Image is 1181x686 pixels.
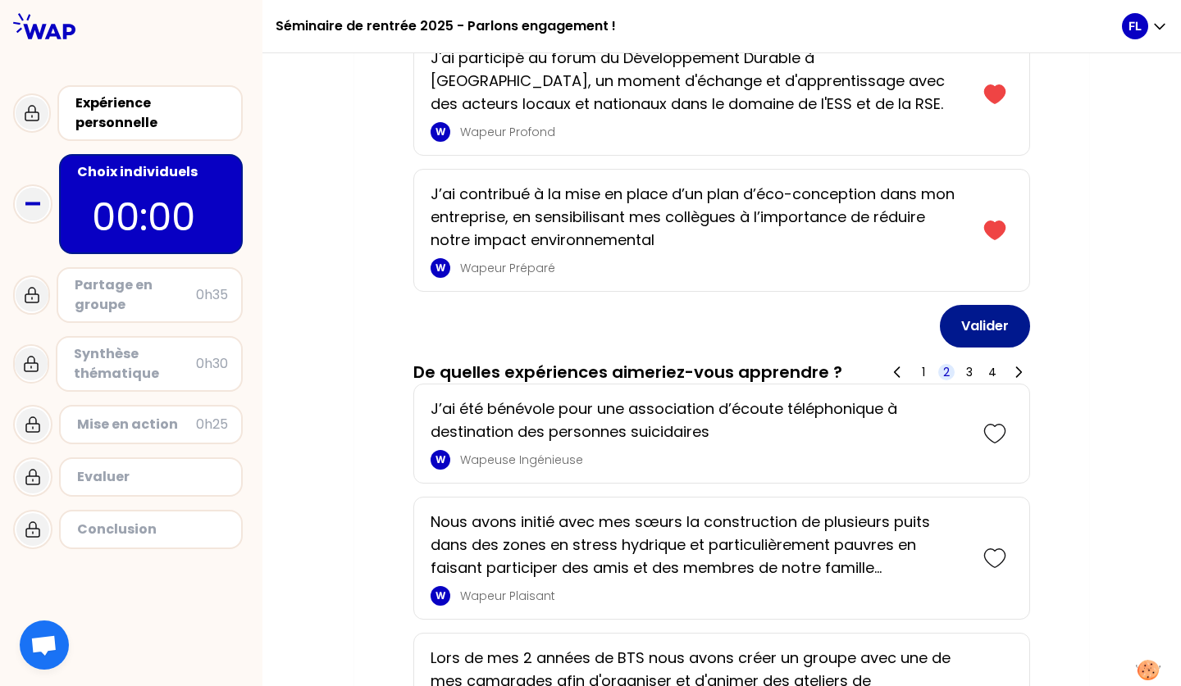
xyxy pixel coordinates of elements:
p: W [435,261,445,275]
div: Ouvrir le chat [20,620,69,670]
span: 3 [966,364,973,380]
div: Synthèse thématique [74,344,196,384]
button: FL [1122,13,1168,39]
div: Conclusion [77,520,228,539]
p: J'ai participé au forum du Développement Durable à [GEOGRAPHIC_DATA], un moment d'échange et d'ap... [431,47,967,116]
div: Choix individuels [77,162,228,182]
p: Wapeur Profond [460,124,967,140]
p: J’ai contribué à la mise en place d’un plan d’éco-conception dans mon entreprise, en sensibilisan... [431,183,967,252]
p: W [435,453,445,466]
span: 4 [988,364,996,380]
div: 0h35 [196,285,228,305]
p: Wapeur Préparé [460,260,967,276]
div: Expérience personnelle [75,93,228,133]
div: Evaluer [77,467,228,487]
p: J’ai été bénévole pour une association d’écoute téléphonique à destination des personnes suicidaires [431,398,967,443]
p: W [435,589,445,602]
div: 0h25 [196,415,228,434]
p: Wapeur Plaisant [460,588,967,604]
div: Mise en action [77,415,196,434]
p: W [435,125,445,139]
p: FL [1129,18,1142,34]
span: 2 [943,364,950,380]
p: 00:00 [92,189,210,246]
h3: De quelles expériences aimeriez-vous apprendre ? [413,361,842,384]
div: Partage en groupe [75,275,196,315]
p: Wapeuse Ingénieuse [460,452,967,468]
div: 0h30 [196,354,228,374]
p: Nous avons initié avec mes sœurs la construction de plusieurs puits dans des zones en stress hydr... [431,511,967,579]
span: 1 [922,364,925,380]
button: Valider [940,305,1030,348]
